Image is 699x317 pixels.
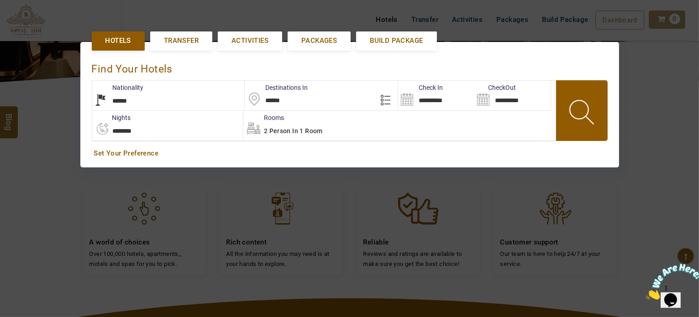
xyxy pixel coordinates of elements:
[301,36,337,46] span: Packages
[150,31,212,50] a: Transfer
[398,83,443,92] label: Check In
[231,36,268,46] span: Activities
[218,31,282,50] a: Activities
[288,31,351,50] a: Packages
[642,260,699,303] iframe: chat widget
[164,36,199,46] span: Transfer
[474,81,551,110] input: Search
[356,31,436,50] a: Build Package
[94,149,605,158] a: Set Your Preference
[245,83,308,92] label: Destinations In
[4,4,60,40] img: Chat attention grabber
[92,53,608,80] div: Find Your Hotels
[105,36,131,46] span: Hotels
[370,36,423,46] span: Build Package
[474,83,516,92] label: CheckOut
[243,113,284,122] label: Rooms
[92,113,131,122] label: nights
[264,127,323,135] span: 2 Person in 1 Room
[92,83,144,92] label: Nationality
[4,4,7,11] span: 1
[398,81,474,110] input: Search
[92,31,145,50] a: Hotels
